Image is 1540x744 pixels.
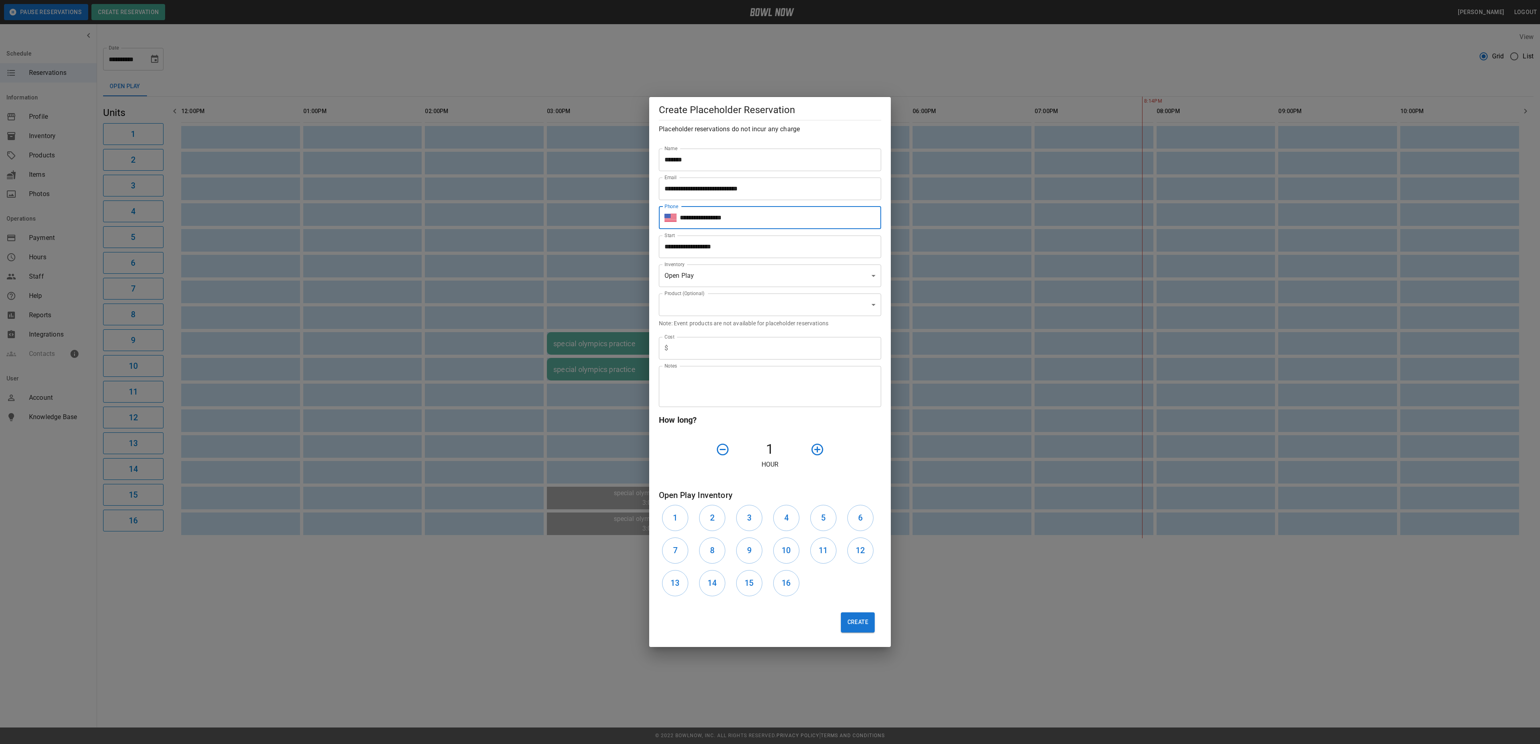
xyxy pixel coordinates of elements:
[747,511,751,524] h6: 3
[736,537,762,564] button: 9
[773,505,799,531] button: 4
[662,570,688,596] button: 13
[847,505,873,531] button: 6
[736,505,762,531] button: 3
[708,577,716,589] h6: 14
[699,537,725,564] button: 8
[784,511,789,524] h6: 4
[710,544,714,557] h6: 8
[821,511,826,524] h6: 5
[662,505,688,531] button: 1
[782,577,791,589] h6: 16
[856,544,865,557] h6: 12
[747,544,751,557] h6: 9
[664,212,677,224] button: Select country
[699,505,725,531] button: 2
[664,343,668,353] p: $
[841,612,875,632] button: Create
[659,236,876,258] input: Choose date, selected date is Oct 11, 2025
[699,570,725,596] button: 14
[659,489,881,502] h6: Open Play Inventory
[673,511,677,524] h6: 1
[847,537,873,564] button: 12
[659,265,881,287] div: Open Play
[671,577,679,589] h6: 13
[733,441,807,458] h4: 1
[664,232,675,239] label: Start
[659,293,881,316] div: ​
[736,570,762,596] button: 15
[659,319,881,327] p: Note: Event products are not available for placeholder reservations
[659,124,881,135] h6: Placeholder reservations do not incur any charge
[782,544,791,557] h6: 10
[858,511,863,524] h6: 6
[819,544,828,557] h6: 11
[659,460,881,469] p: Hour
[745,577,753,589] h6: 15
[773,570,799,596] button: 16
[659,413,881,426] h6: How long?
[664,203,678,210] label: Phone
[810,537,836,564] button: 11
[773,537,799,564] button: 10
[673,544,677,557] h6: 7
[710,511,714,524] h6: 2
[810,505,836,531] button: 5
[662,537,688,564] button: 7
[659,103,881,116] h5: Create Placeholder Reservation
